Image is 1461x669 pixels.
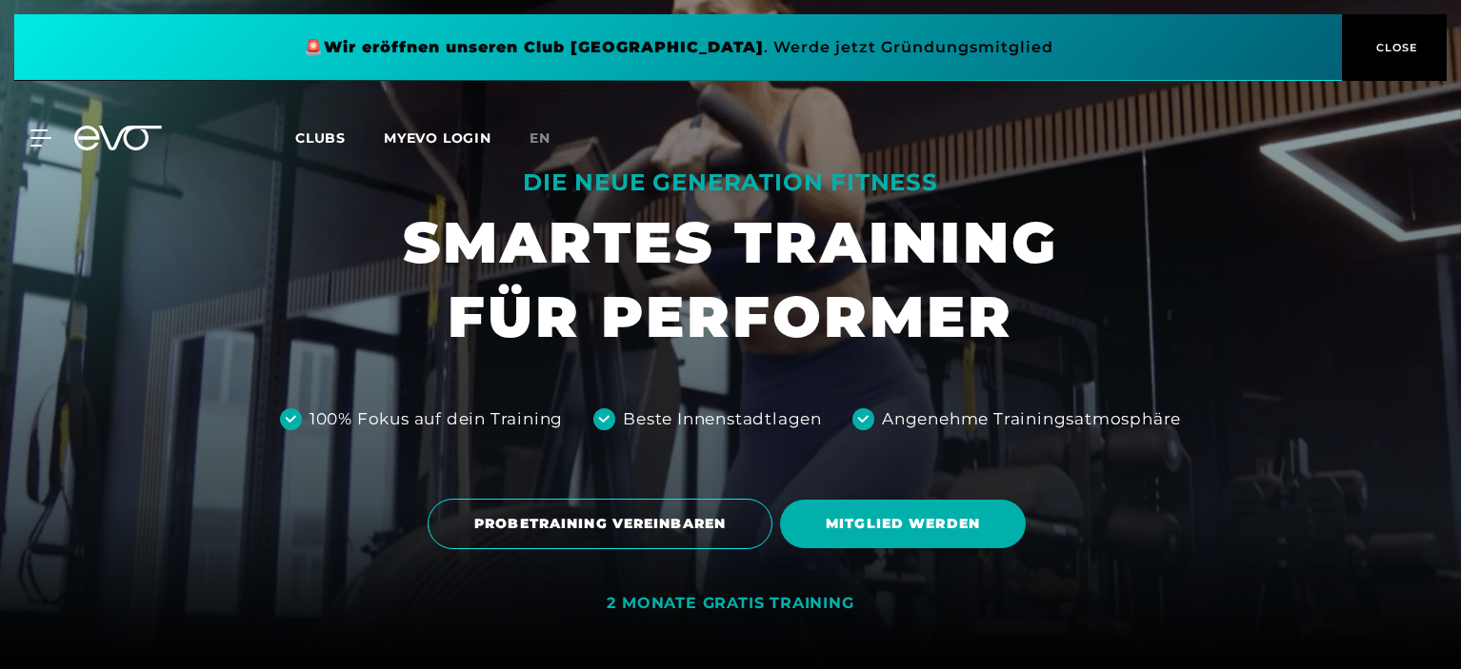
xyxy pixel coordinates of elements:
[530,129,550,147] span: en
[403,206,1058,354] h1: SMARTES TRAINING FÜR PERFORMER
[474,514,726,534] span: PROBETRAINING VEREINBAREN
[780,485,1033,562] a: MITGLIED WERDEN
[530,128,573,149] a: en
[428,484,780,563] a: PROBETRAINING VEREINBAREN
[295,128,384,147] a: Clubs
[607,594,853,614] div: 2 MONATE GRATIS TRAINING
[826,514,980,534] span: MITGLIED WERDEN
[295,129,346,147] span: Clubs
[310,407,563,432] div: 100% Fokus auf dein Training
[882,407,1181,432] div: Angenehme Trainingsatmosphäre
[1342,14,1447,81] button: CLOSE
[403,167,1058,198] div: DIE NEUE GENERATION FITNESS
[384,129,491,147] a: MYEVO LOGIN
[1371,39,1418,56] span: CLOSE
[623,407,822,432] div: Beste Innenstadtlagen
